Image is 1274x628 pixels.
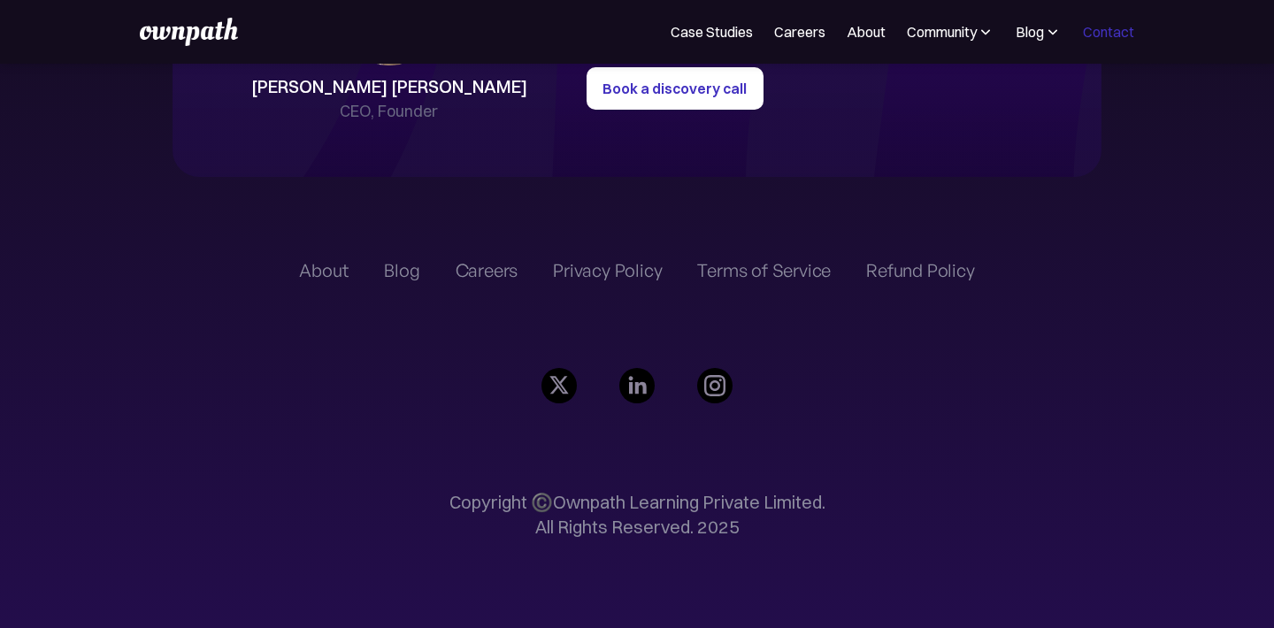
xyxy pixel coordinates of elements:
a: Book a discovery call [587,67,764,110]
a: Case Studies [671,21,753,42]
a: Careers [456,260,518,281]
a: Blog [384,260,419,281]
div: Blog [1016,21,1044,42]
div: Blog [1016,21,1062,42]
div: Community [907,21,977,42]
a: Contact [1083,21,1134,42]
div: CEO, Founder [340,99,438,124]
div: Community [907,21,994,42]
div: [PERSON_NAME] [PERSON_NAME] [251,74,527,99]
a: About [847,21,886,42]
p: Copyright ©️Ownpath Learning Private Limited. All Rights Reserved. 2025 [449,490,825,540]
a: Terms of Service [697,260,831,281]
a: Refund Policy [866,260,974,281]
a: Careers [774,21,825,42]
a: Privacy Policy [553,260,662,281]
a: About [299,260,349,281]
